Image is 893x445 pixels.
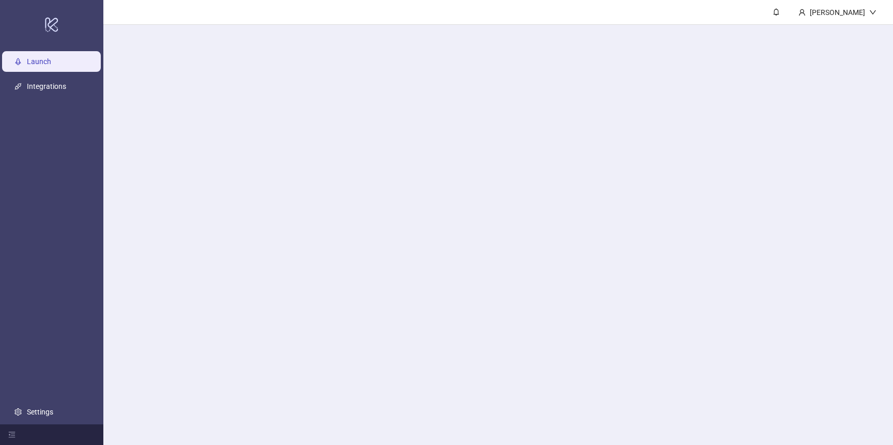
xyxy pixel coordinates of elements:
a: Settings [27,408,53,416]
a: Integrations [27,82,66,90]
span: down [869,9,876,16]
span: bell [773,8,780,16]
div: [PERSON_NAME] [806,7,869,18]
a: Launch [27,57,51,66]
span: menu-fold [8,431,16,438]
span: user [798,9,806,16]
